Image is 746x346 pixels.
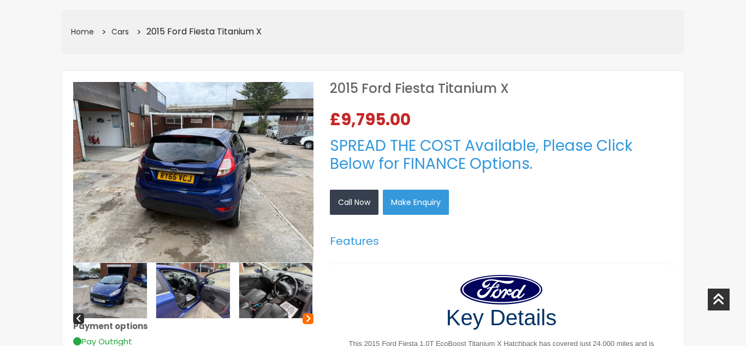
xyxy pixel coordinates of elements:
[341,304,662,331] h1: Key Details
[330,234,673,248] h5: Features
[73,320,148,332] b: Payment options
[330,190,378,215] a: Call Now
[71,26,94,37] a: Home
[383,190,449,215] a: Make Enquiry
[111,26,129,37] a: Cars
[330,82,673,95] h1: 2015 Ford Fiesta Titanium X
[330,137,673,173] h3: SPREAD THE COST Available, Please Click Below for FINANCE Options.
[133,24,263,40] li: 2015 Ford Fiesta Titanium X
[330,112,415,128] span: £9,795.00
